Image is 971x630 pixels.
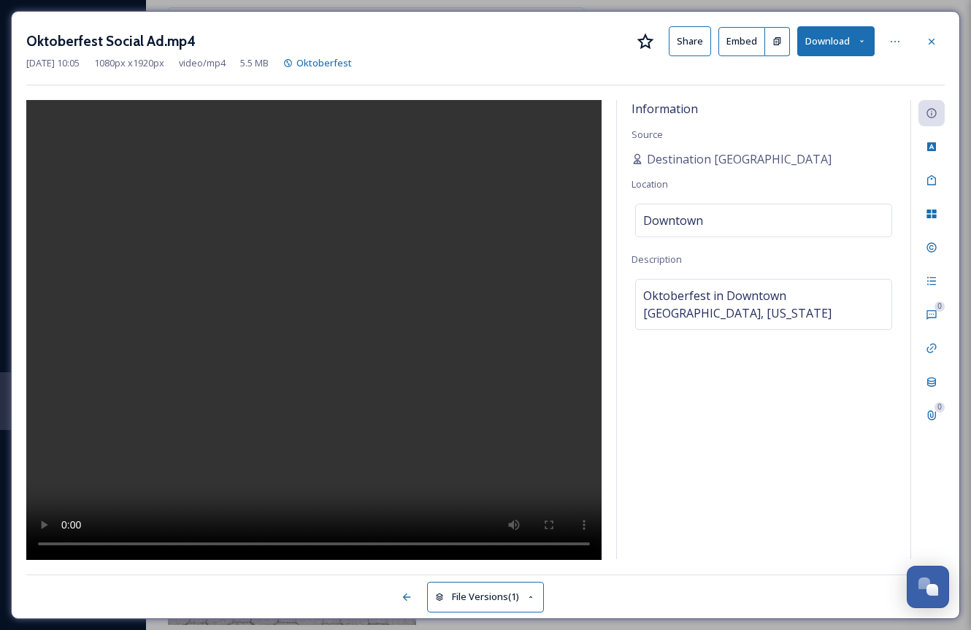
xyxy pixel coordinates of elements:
[934,402,945,412] div: 0
[632,253,682,266] span: Description
[179,56,226,70] span: video/mp4
[647,150,832,168] span: Destination [GEOGRAPHIC_DATA]
[427,582,544,612] button: File Versions(1)
[643,287,884,322] span: Oktoberfest in Downtown [GEOGRAPHIC_DATA], [US_STATE]
[632,177,668,191] span: Location
[240,56,269,70] span: 5.5 MB
[797,26,875,56] button: Download
[632,128,663,141] span: Source
[669,26,711,56] button: Share
[632,101,698,117] span: Information
[94,56,164,70] span: 1080 px x 1920 px
[26,56,80,70] span: [DATE] 10:05
[907,566,949,608] button: Open Chat
[643,212,703,229] span: Downtown
[296,56,352,69] span: Oktoberfest
[934,301,945,312] div: 0
[26,31,196,52] h3: Oktoberfest Social Ad.mp4
[718,27,765,56] button: Embed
